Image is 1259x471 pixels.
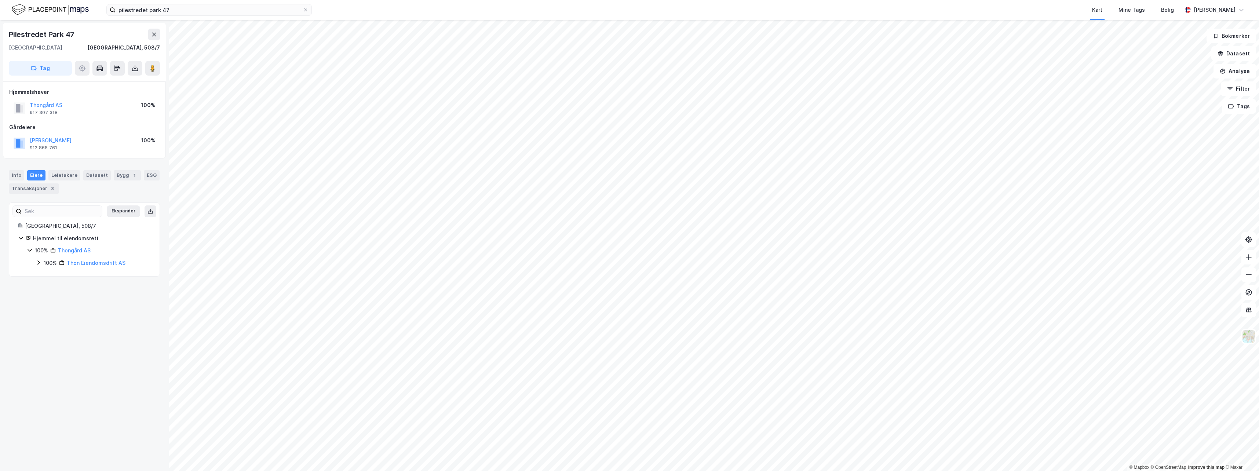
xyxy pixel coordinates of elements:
div: 1 [131,172,138,179]
button: Analyse [1214,64,1256,78]
a: OpenStreetMap [1151,465,1186,470]
div: Kart [1092,6,1102,14]
div: Info [9,170,24,180]
div: [GEOGRAPHIC_DATA], 508/7 [25,222,151,230]
button: Tags [1222,99,1256,114]
div: Datasett [83,170,111,180]
div: Leietakere [48,170,80,180]
div: [PERSON_NAME] [1194,6,1236,14]
button: Filter [1221,81,1256,96]
img: Z [1242,329,1256,343]
div: Mine Tags [1118,6,1145,14]
img: logo.f888ab2527a4732fd821a326f86c7f29.svg [12,3,89,16]
a: Improve this map [1188,465,1225,470]
a: Thon Eiendomsdrift AS [67,260,125,266]
button: Tag [9,61,72,76]
a: Thongård AS [58,247,91,253]
button: Datasett [1211,46,1256,61]
div: 100% [141,101,155,110]
div: [GEOGRAPHIC_DATA], 508/7 [87,43,160,52]
a: Mapbox [1129,465,1149,470]
iframe: Chat Widget [1222,436,1259,471]
div: Gårdeiere [9,123,160,132]
div: Hjemmel til eiendomsrett [33,234,151,243]
div: ESG [144,170,160,180]
div: Transaksjoner [9,183,59,194]
div: 917 307 318 [30,110,58,116]
div: 100% [44,259,57,267]
div: Eiere [27,170,45,180]
div: [GEOGRAPHIC_DATA] [9,43,62,52]
div: 100% [141,136,155,145]
input: Søk [22,206,102,217]
button: Ekspander [107,205,140,217]
div: Hjemmelshaver [9,88,160,96]
div: Bygg [114,170,141,180]
div: 912 868 761 [30,145,57,151]
div: Kontrollprogram for chat [1222,436,1259,471]
div: 100% [35,246,48,255]
button: Bokmerker [1207,29,1256,43]
input: Søk på adresse, matrikkel, gårdeiere, leietakere eller personer [116,4,303,15]
div: Bolig [1161,6,1174,14]
div: Pilestredet Park 47 [9,29,76,40]
div: 3 [49,185,56,192]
